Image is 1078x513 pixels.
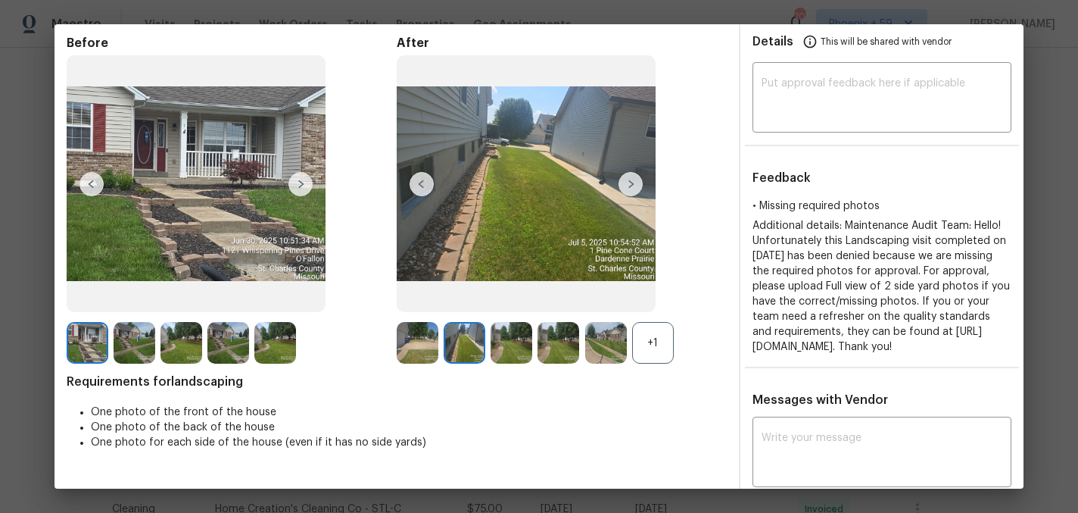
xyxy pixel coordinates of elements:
[91,420,727,435] li: One photo of the back of the house
[67,374,727,389] span: Requirements for landscaping
[752,221,1010,352] span: Additional details: Maintenance Audit Team: Hello! Unfortunately this Landscaping visit completed...
[821,23,952,60] span: This will be shared with vendor
[618,172,643,196] img: right-chevron-button-url
[67,36,397,51] span: Before
[752,172,811,184] span: Feedback
[752,23,793,60] span: Details
[752,201,880,211] span: • Missing required photos
[632,322,674,364] div: +1
[397,36,727,51] span: After
[410,172,434,196] img: left-chevron-button-url
[288,172,313,196] img: right-chevron-button-url
[752,394,888,406] span: Messages with Vendor
[79,172,104,196] img: left-chevron-button-url
[91,405,727,420] li: One photo of the front of the house
[91,435,727,450] li: One photo for each side of the house (even if it has no side yards)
